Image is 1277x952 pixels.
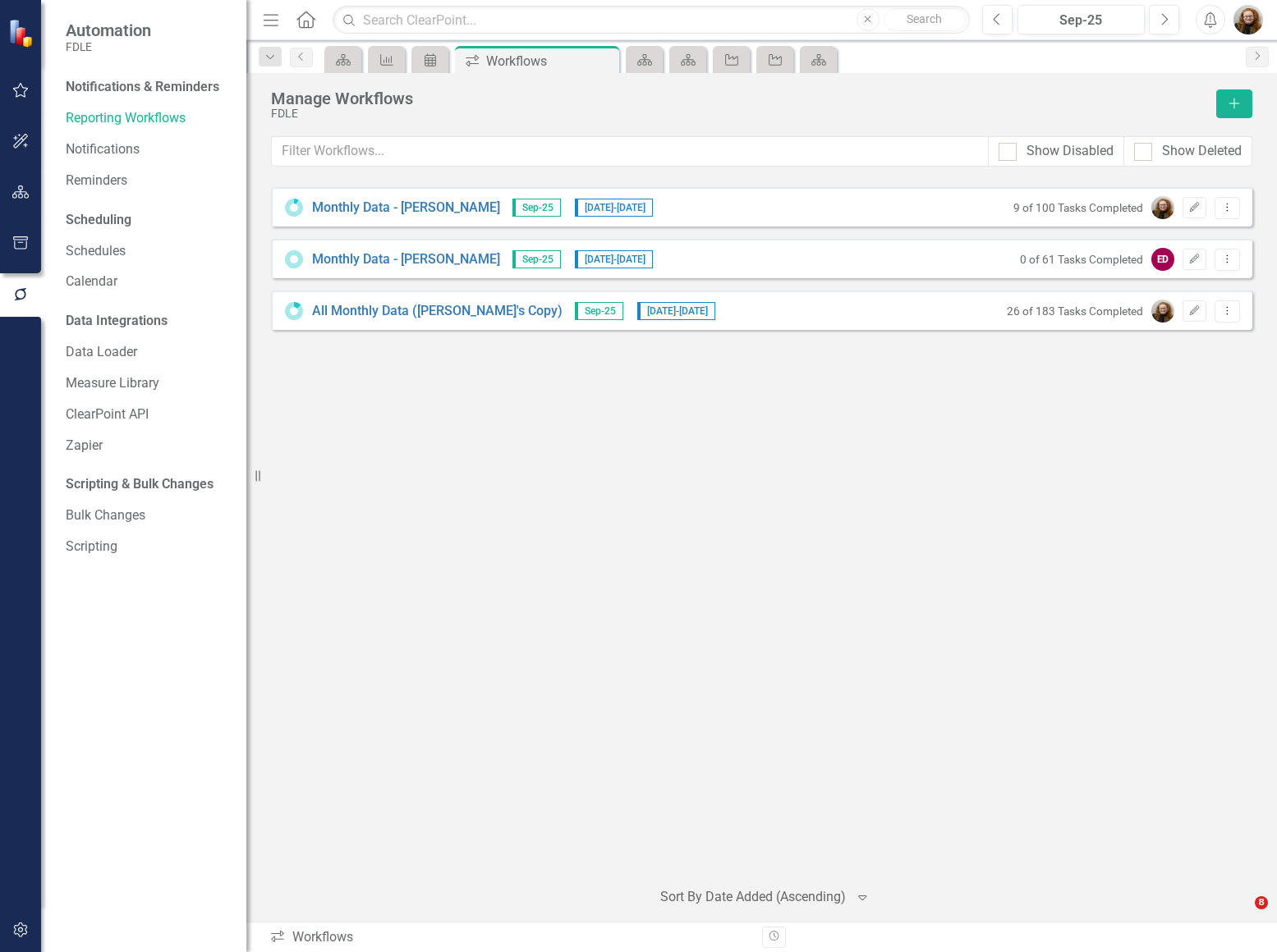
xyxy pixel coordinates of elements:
[512,250,561,268] span: Sep-25
[1020,253,1143,266] small: 0 of 61 Tasks Completed
[66,405,230,424] a: ClearPoint API
[1255,896,1268,909] span: 8
[271,89,1208,108] div: Manage Workflows
[637,302,715,320] span: [DATE] - [DATE]
[907,12,942,25] span: Search
[269,928,749,947] div: Workflows
[1017,5,1146,34] button: Sep-25
[1023,11,1140,30] div: Sep-25
[66,211,131,230] div: Scheduling
[271,108,1208,120] div: FDLE
[1013,201,1143,214] small: 9 of 100 Tasks Completed
[1233,5,1263,34] img: Jennifer Siddoway
[66,78,219,97] div: Notifications & Reminders
[66,21,151,40] span: Automation
[1007,304,1143,318] small: 26 of 183 Tasks Completed
[1151,248,1174,271] div: ED
[575,199,653,217] span: [DATE] - [DATE]
[66,312,168,331] div: Data Integrations
[66,40,151,53] small: FDLE
[8,19,37,48] img: ClearPoint Strategy
[66,140,230,159] a: Notifications
[1151,300,1174,323] img: Jennifer Siddoway
[512,199,561,217] span: Sep-25
[66,475,214,494] div: Scripting & Bulk Changes
[312,302,563,321] a: All Monthly Data ([PERSON_NAME]'s Copy)
[66,437,230,455] a: Zapier
[486,51,615,71] div: Workflows
[312,199,500,217] a: Monthly Data - [PERSON_NAME]
[66,374,230,393] a: Measure Library
[66,538,230,556] a: Scripting
[271,136,989,167] input: Filter Workflows...
[66,172,230,190] a: Reminders
[1027,142,1114,161] div: Show Disabled
[884,8,966,31] button: Search
[333,6,969,34] input: Search ClearPoint...
[66,242,230,261] a: Schedules
[1221,896,1261,936] iframe: Intercom live chat
[66,272,230,291] a: Calendar
[66,506,230,525] a: Bulk Changes
[66,109,230,128] a: Reporting Workflows
[1151,196,1174,219] img: Jennifer Siddoway
[575,250,653,268] span: [DATE] - [DATE]
[66,343,230,362] a: Data Loader
[312,250,500,269] a: Monthly Data - [PERSON_NAME]
[1162,142,1242,161] div: Show Deleted
[575,302,623,320] span: Sep-25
